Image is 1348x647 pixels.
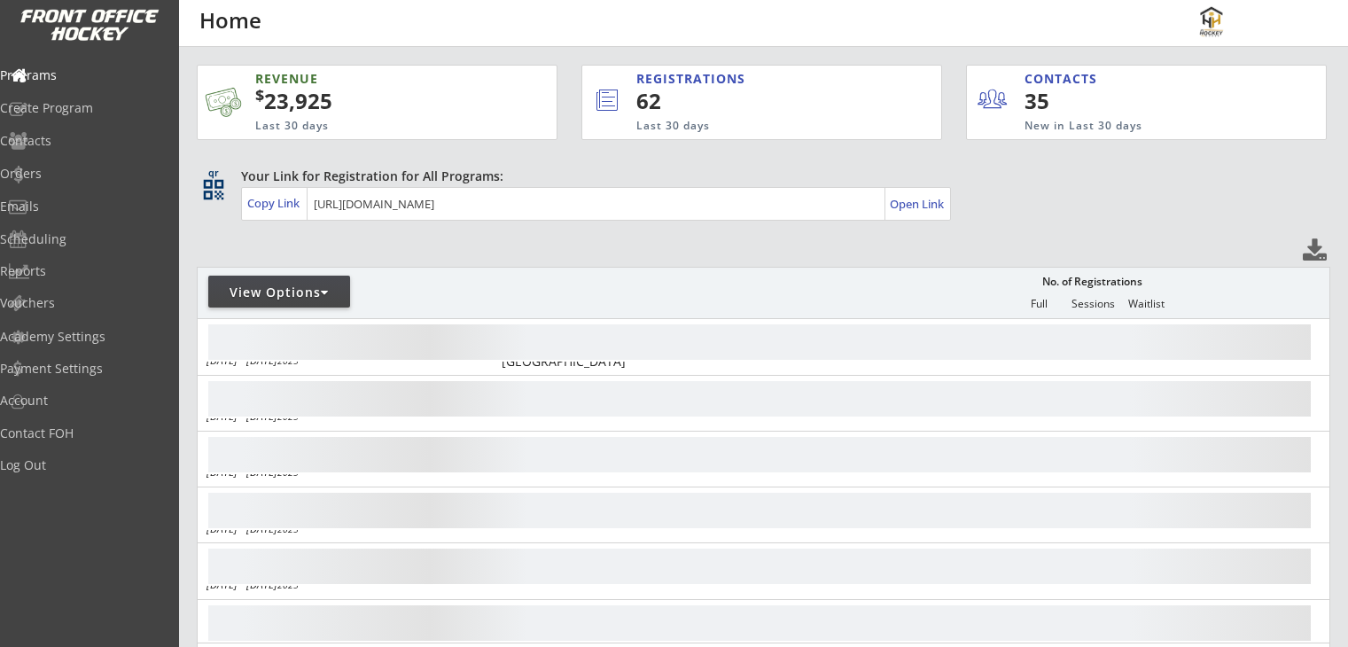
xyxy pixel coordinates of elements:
[890,191,946,216] a: Open Link
[1012,298,1065,310] div: Full
[255,70,472,88] div: REVENUE
[1119,298,1173,310] div: Waitlist
[1037,276,1147,288] div: No. of Registrations
[890,197,946,212] div: Open Link
[247,195,303,211] div: Copy Link
[1025,70,1105,88] div: CONTACTS
[206,411,478,422] div: [DATE] - [DATE]
[206,467,478,478] div: [DATE] - [DATE]
[1025,119,1243,134] div: New in Last 30 days
[277,579,299,591] em: 2025
[636,119,869,134] div: Last 30 days
[208,284,350,301] div: View Options
[636,70,861,88] div: REGISTRATIONS
[255,84,264,105] sup: $
[255,86,501,116] div: 23,925
[277,523,299,535] em: 2025
[1025,86,1134,116] div: 35
[241,168,1275,185] div: Your Link for Registration for All Programs:
[202,168,223,179] div: qr
[636,86,882,116] div: 62
[206,524,478,534] div: [DATE] - [DATE]
[502,324,641,369] div: [GEOGRAPHIC_DATA] [GEOGRAPHIC_DATA], [GEOGRAPHIC_DATA]
[1066,298,1119,310] div: Sessions
[255,119,472,134] div: Last 30 days
[200,176,227,203] button: qr_code
[206,355,478,366] div: [DATE] - [DATE]
[206,580,478,590] div: [DATE] - [DATE]
[277,355,299,367] em: 2025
